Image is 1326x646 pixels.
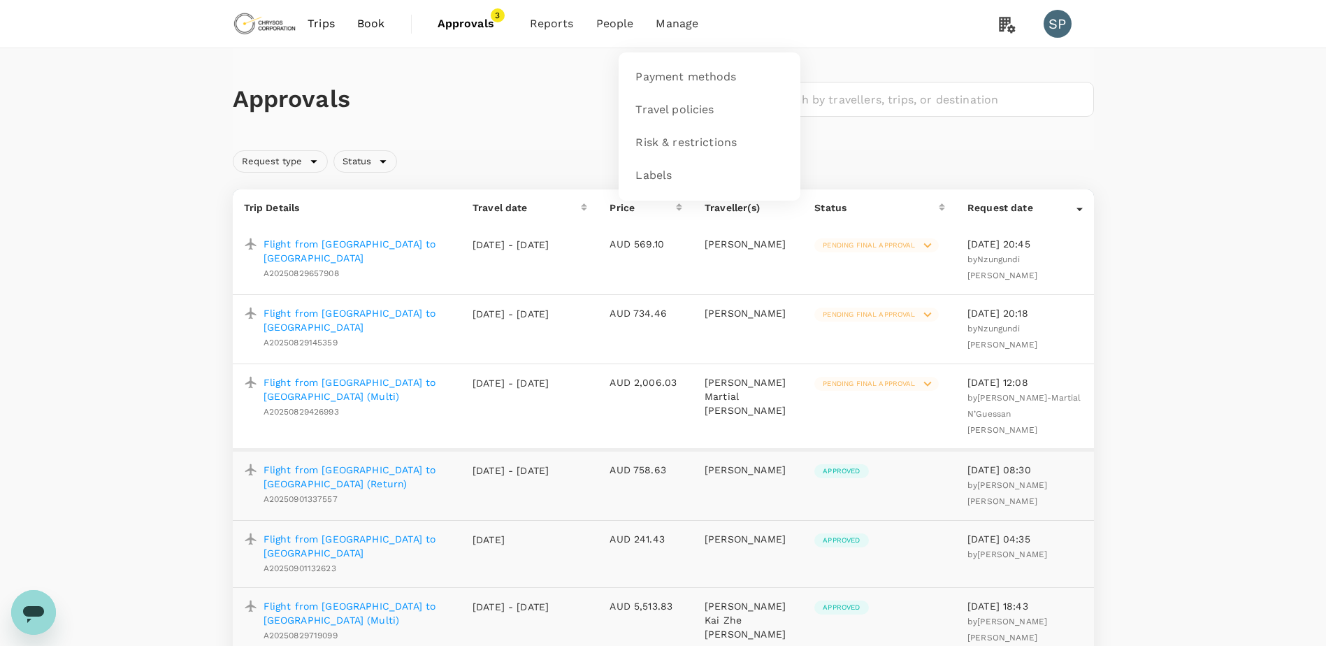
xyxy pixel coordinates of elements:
span: Manage [656,15,698,32]
div: SP [1044,10,1072,38]
span: Trips [308,15,335,32]
p: [DATE] - [DATE] [473,464,549,478]
span: Pending final approval [814,379,923,389]
div: Travel date [473,201,581,215]
span: Approved [814,536,868,545]
span: Nzungundi [PERSON_NAME] [967,254,1037,280]
span: Approved [814,603,868,612]
p: Trip Details [244,201,450,215]
p: AUD 2,006.03 [610,375,682,389]
a: Flight from [GEOGRAPHIC_DATA] to [GEOGRAPHIC_DATA] [264,237,450,265]
span: A20250901337557 [264,494,338,504]
span: [PERSON_NAME] [977,550,1047,559]
p: AUD 5,513.83 [610,599,682,613]
p: [DATE] 04:35 [967,532,1083,546]
div: Request type [233,150,329,173]
p: [PERSON_NAME] [705,532,792,546]
input: Search by travellers, trips, or destination [770,82,1094,117]
span: Payment methods [635,69,736,85]
p: [DATE] - [DATE] [473,600,549,614]
p: [DATE] 18:43 [967,599,1083,613]
p: AUD 569.10 [610,237,682,251]
a: Flight from [GEOGRAPHIC_DATA] to [GEOGRAPHIC_DATA] (Multi) [264,599,450,627]
p: [PERSON_NAME] [705,237,792,251]
div: Pending final approval [814,238,938,252]
span: A20250829719099 [264,631,338,640]
iframe: Button to launch messaging window [11,590,56,635]
p: [DATE] 20:18 [967,306,1083,320]
span: Pending final approval [814,241,923,250]
span: by [967,393,1081,435]
span: Request type [233,155,311,168]
p: [DATE] - [DATE] [473,376,549,390]
p: AUD 758.63 [610,463,682,477]
p: [DATE] 12:08 [967,375,1083,389]
h1: Approvals [233,85,733,114]
p: [PERSON_NAME] [705,306,792,320]
p: [DATE] 08:30 [967,463,1083,477]
span: by [967,480,1047,506]
span: A20250829145359 [264,338,338,347]
span: by [967,254,1037,280]
span: Travel policies [635,102,714,118]
a: Flight from [GEOGRAPHIC_DATA] to [GEOGRAPHIC_DATA] (Multi) [264,375,450,403]
a: Labels [627,159,792,192]
span: [PERSON_NAME]-Martial N’Guessan [PERSON_NAME] [967,393,1081,435]
span: [PERSON_NAME] [PERSON_NAME] [967,617,1047,643]
p: [DATE] - [DATE] [473,307,549,321]
span: by [967,324,1037,350]
span: Approved [814,466,868,476]
p: [PERSON_NAME] [705,463,792,477]
a: Risk & restrictions [627,127,792,159]
span: Nzungundi [PERSON_NAME] [967,324,1037,350]
p: AUD 734.46 [610,306,682,320]
span: People [596,15,634,32]
span: A20250829426993 [264,407,339,417]
p: [PERSON_NAME] martial [PERSON_NAME] [705,375,792,417]
div: Request date [967,201,1076,215]
span: Book [357,15,385,32]
img: Chrysos Corporation [233,8,297,39]
p: AUD 241.43 [610,532,682,546]
span: [PERSON_NAME] [PERSON_NAME] [967,480,1047,506]
a: Travel policies [627,94,792,127]
a: Flight from [GEOGRAPHIC_DATA] to [GEOGRAPHIC_DATA] (Return) [264,463,450,491]
a: Flight from [GEOGRAPHIC_DATA] to [GEOGRAPHIC_DATA] [264,532,450,560]
p: [DATE] 20:45 [967,237,1083,251]
span: Pending final approval [814,310,923,320]
span: by [967,617,1047,643]
span: Approvals [438,15,507,32]
p: [DATE] - [DATE] [473,238,549,252]
div: Status [333,150,397,173]
div: Status [814,201,939,215]
span: by [967,550,1047,559]
a: Payment methods [627,61,792,94]
div: Pending final approval [814,308,938,322]
div: Pending final approval [814,377,938,391]
p: [DATE] [473,533,549,547]
span: Status [334,155,380,168]
a: Flight from [GEOGRAPHIC_DATA] to [GEOGRAPHIC_DATA] [264,306,450,334]
div: Price [610,201,676,215]
span: A20250901132623 [264,564,336,573]
p: Traveller(s) [705,201,792,215]
span: A20250829657908 [264,268,339,278]
p: [PERSON_NAME] Kai Zhe [PERSON_NAME] [705,599,792,641]
span: Risk & restrictions [635,135,737,151]
span: 3 [491,8,505,22]
span: Labels [635,168,672,184]
span: Reports [530,15,574,32]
